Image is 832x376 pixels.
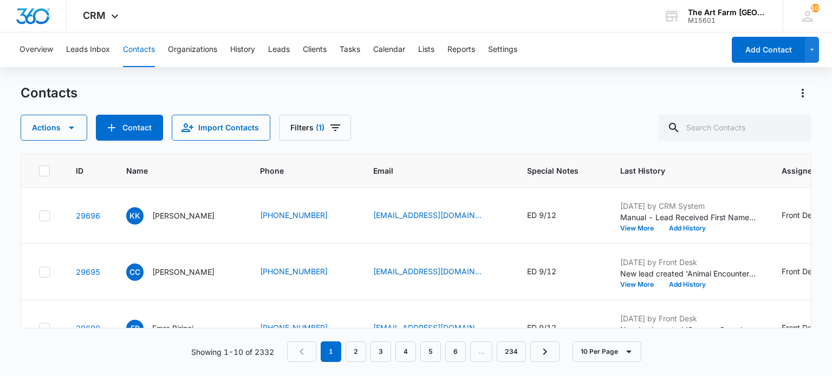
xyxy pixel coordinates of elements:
[303,32,327,67] button: Clients
[418,32,434,67] button: Lists
[794,84,811,102] button: Actions
[260,266,347,279] div: Phone - (614) 202-8218 - Select to Edit Field
[447,32,475,67] button: Reports
[661,225,713,232] button: Add History
[373,32,405,67] button: Calendar
[445,341,466,362] a: Page 6
[83,10,106,21] span: CRM
[530,341,560,362] a: Next Page
[527,209,556,221] div: ED 9/12
[340,32,360,67] button: Tasks
[260,209,347,222] div: Phone - (917) 683-4944 - Select to Edit Field
[620,212,756,223] p: Manual - Lead Received First Name: [PERSON_NAME] Last Name: [PERSON_NAME] Phone: [PHONE_NUMBER] E...
[527,266,556,277] div: ED 9/12
[260,322,347,335] div: Phone - (777) 825-0970 - Select to Edit Field
[230,32,255,67] button: History
[19,32,53,67] button: Overview
[395,341,416,362] a: Page 4
[811,4,820,12] div: notifications count
[373,266,482,277] a: [EMAIL_ADDRESS][DOMAIN_NAME]
[76,165,84,176] span: ID
[260,209,328,221] a: [PHONE_NUMBER]
[527,322,576,335] div: Special Notes - ED 9/12 - Select to Edit Field
[373,266,501,279] div: Email - chelseajoancampbell@gmail.com - Select to Edit Field
[661,281,713,288] button: Add History
[373,322,482,333] a: [EMAIL_ADDRESS][DOMAIN_NAME]
[373,322,501,335] div: Email - emrebirinci@seznam.cz - Select to Edit Field
[279,115,351,141] button: Filters
[732,37,805,63] button: Add Contact
[21,85,77,101] h1: Contacts
[346,341,366,362] a: Page 2
[126,207,144,225] span: kk
[620,225,661,232] button: View More
[76,324,100,333] a: Navigate to contact details page for Emre Birinci
[260,165,331,176] span: Phone
[260,322,328,333] a: [PHONE_NUMBER]
[688,17,767,24] div: account id
[659,115,811,141] input: Search Contacts
[268,32,290,67] button: Leads
[620,200,756,212] p: [DATE] by CRM System
[620,165,740,176] span: Last History
[76,211,100,220] a: Navigate to contact details page for katie kerr
[782,165,828,176] span: Assigned To
[126,320,144,337] span: EB
[782,322,820,333] div: Front Desk
[287,341,560,362] nav: Pagination
[620,268,756,279] p: New lead created 'Animal Encounters'.
[126,320,213,337] div: Name - Emre Birinci - Select to Edit Field
[21,115,87,141] button: Actions
[688,8,767,17] div: account name
[126,263,144,281] span: CC
[420,341,441,362] a: Page 5
[152,210,214,221] p: [PERSON_NAME]
[152,266,214,278] p: [PERSON_NAME]
[66,32,110,67] button: Leads Inbox
[373,165,485,176] span: Email
[573,341,641,362] button: 10 Per Page
[620,324,756,335] p: New lead created 'Summer Camp'.
[620,256,756,268] p: [DATE] by Front Desk
[620,313,756,324] p: [DATE] by Front Desk
[126,165,218,176] span: Name
[316,124,324,131] span: (1)
[527,209,576,222] div: Special Notes - ED 9/12 - Select to Edit Field
[527,322,556,333] div: ED 9/12
[152,322,193,334] p: Emre Birinci
[782,266,820,277] div: Front Desk
[497,341,526,362] a: Page 234
[191,346,274,358] p: Showing 1-10 of 2332
[321,341,341,362] em: 1
[260,266,328,277] a: [PHONE_NUMBER]
[76,267,100,276] a: Navigate to contact details page for Chelsea Campbell
[126,207,234,225] div: Name - katie kerr - Select to Edit Field
[811,4,820,12] span: 105
[172,115,270,141] button: Import Contacts
[782,209,820,221] div: Front Desk
[527,165,578,176] span: Special Notes
[168,32,217,67] button: Organizations
[527,266,576,279] div: Special Notes - ED 9/12 - Select to Edit Field
[373,209,482,221] a: [EMAIL_ADDRESS][DOMAIN_NAME]
[123,32,155,67] button: Contacts
[620,281,661,288] button: View More
[373,209,501,222] div: Email - auctions@Impactnetwork.org - Select to Edit Field
[370,341,391,362] a: Page 3
[96,115,163,141] button: Add Contact
[126,263,234,281] div: Name - Chelsea Campbell - Select to Edit Field
[488,32,517,67] button: Settings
